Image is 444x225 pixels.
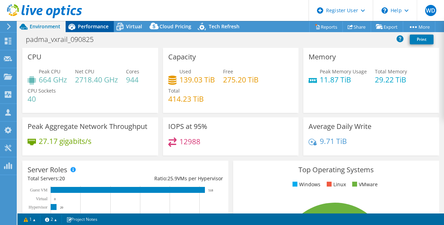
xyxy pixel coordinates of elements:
h4: 275.20 TiB [223,76,259,84]
h4: 29.22 TiB [375,76,407,84]
h1: padma_vxrail_090825 [23,36,104,43]
span: Total Memory [375,68,407,75]
h4: 40 [28,95,56,103]
span: Tech Refresh [209,23,239,30]
span: 20 [59,175,65,182]
div: Total Servers: [28,175,125,182]
h4: 944 [126,76,139,84]
h4: 139.03 TiB [179,76,215,84]
span: Performance [78,23,109,30]
a: Print [410,35,434,44]
h3: IOPS at 95% [168,123,207,130]
h3: Server Roles [28,166,67,174]
text: Guest VM [30,188,47,193]
h3: CPU [28,53,42,61]
span: Total [168,87,180,94]
span: Used [179,68,191,75]
text: 0 [54,197,56,201]
span: Cores [126,68,139,75]
text: Virtual [36,196,48,201]
h4: 27.17 gigabits/s [39,137,91,145]
a: Reports [309,21,343,32]
a: Export [371,21,403,32]
li: VMware [350,181,378,188]
h4: 9.71 TiB [320,137,347,145]
span: 25.9 [168,175,177,182]
h4: 12988 [179,138,200,145]
a: Project Notes [61,215,102,224]
span: Free [223,68,233,75]
span: Virtual [126,23,142,30]
text: Hypervisor [29,205,47,210]
h3: Peak Aggregate Network Throughput [28,123,147,130]
h4: 664 GHz [39,76,67,84]
svg: \n [382,7,388,14]
a: Share [342,21,371,32]
span: WD [425,5,436,16]
a: 2 [40,215,62,224]
h3: Average Daily Write [309,123,371,130]
text: 20 [60,206,64,209]
h3: Memory [309,53,336,61]
h3: Capacity [168,53,196,61]
h4: 2718.40 GHz [75,76,118,84]
span: CPU Sockets [28,87,56,94]
div: Ratio: VMs per Hypervisor [125,175,223,182]
h4: 414.23 TiB [168,95,204,103]
li: Linux [325,181,346,188]
h4: 11.87 TiB [320,76,367,84]
a: More [403,21,435,32]
span: Cloud Pricing [160,23,191,30]
li: Windows [291,181,320,188]
span: Peak Memory Usage [320,68,367,75]
a: 1 [19,215,40,224]
span: Net CPU [75,68,94,75]
span: Peak CPU [39,68,60,75]
span: Environment [30,23,60,30]
text: 518 [208,189,213,192]
h3: Top Operating Systems [238,166,434,174]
